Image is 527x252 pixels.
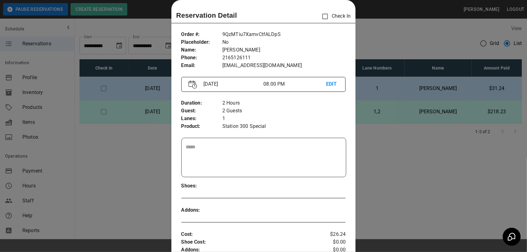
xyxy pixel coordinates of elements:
p: Order # : [181,31,222,38]
p: 2 Guests [222,107,346,115]
p: 2165126111 [222,54,346,62]
p: Reservation Detail [176,10,237,20]
img: Vector [189,80,197,89]
p: No [222,38,346,46]
p: Guest : [181,107,222,115]
p: Addons : [181,206,222,214]
p: Name : [181,46,222,54]
p: Product : [181,123,222,130]
p: $0.00 [318,238,346,246]
p: Check In [319,10,351,23]
p: Phone : [181,54,222,62]
p: [PERSON_NAME] [222,46,346,54]
p: Shoe Cost : [181,238,319,246]
p: Placeholder : [181,38,222,46]
p: [DATE] [201,80,264,88]
p: 2 Hours [222,99,346,107]
p: Shoes : [181,182,222,190]
p: Email : [181,62,222,70]
p: Station 300 Special [222,123,346,130]
p: 08:00 PM [263,80,326,88]
p: Lanes : [181,115,222,123]
p: Cost : [181,231,319,238]
p: Duration : [181,99,222,107]
p: $26.24 [318,231,346,238]
p: EDIT [326,80,338,88]
p: [EMAIL_ADDRESS][DOMAIN_NAME] [222,62,346,70]
p: 1 [222,115,346,123]
p: 9QzMTiu7XamvCtfALDpS [222,31,346,38]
